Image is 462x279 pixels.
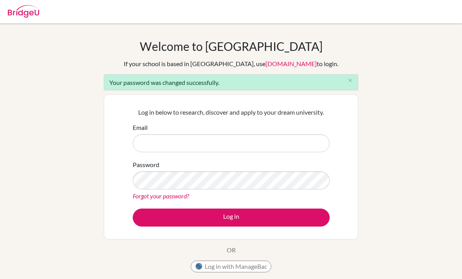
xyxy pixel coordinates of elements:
[265,60,317,67] a: [DOMAIN_NAME]
[133,123,148,132] label: Email
[191,261,271,272] button: Log in with ManageBac
[133,209,330,227] button: Log in
[140,39,323,53] h1: Welcome to [GEOGRAPHIC_DATA]
[124,59,338,68] div: If your school is based in [GEOGRAPHIC_DATA], use to login.
[227,245,236,255] p: OR
[8,5,39,18] img: Bridge-U
[347,77,353,83] i: close
[104,74,358,90] div: Your password was changed successfully.
[342,75,358,86] button: Close
[133,160,159,169] label: Password
[133,108,330,117] p: Log in below to research, discover and apply to your dream university.
[133,192,189,200] a: Forgot your password?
